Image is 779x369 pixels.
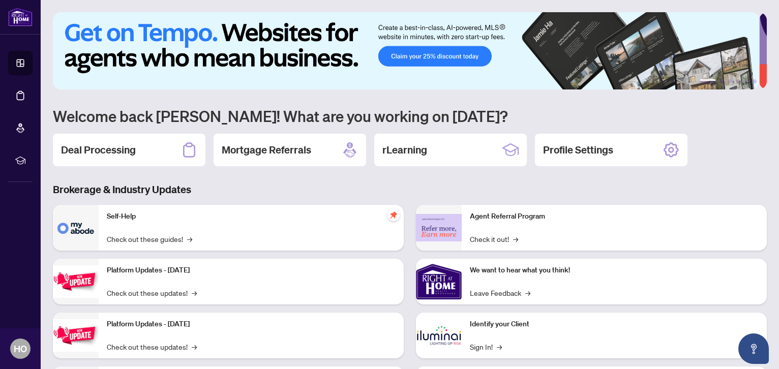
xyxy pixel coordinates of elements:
button: 3 [728,79,732,83]
span: → [525,287,530,298]
p: We want to hear what you think! [470,265,759,276]
a: Sign In!→ [470,341,502,352]
a: Check out these updates!→ [107,341,197,352]
p: Platform Updates - [DATE] [107,319,396,330]
img: We want to hear what you think! [416,259,462,304]
h1: Welcome back [PERSON_NAME]! What are you working on [DATE]? [53,106,767,126]
h3: Brokerage & Industry Updates [53,182,767,197]
img: Agent Referral Program [416,214,462,242]
button: 5 [744,79,748,83]
button: Open asap [738,333,769,364]
a: Check out these updates!→ [107,287,197,298]
span: → [192,287,197,298]
span: → [192,341,197,352]
span: HO [14,342,27,356]
p: Platform Updates - [DATE] [107,265,396,276]
h2: Deal Processing [61,143,136,157]
span: → [513,233,518,244]
p: Agent Referral Program [470,211,759,222]
button: 6 [753,79,757,83]
h2: Mortgage Referrals [222,143,311,157]
button: 1 [700,79,716,83]
img: logo [8,8,33,26]
p: Identify your Client [470,319,759,330]
span: → [187,233,192,244]
a: Leave Feedback→ [470,287,530,298]
button: 4 [736,79,740,83]
span: → [497,341,502,352]
img: Platform Updates - July 8, 2025 [53,319,99,351]
p: Self-Help [107,211,396,222]
img: Identify your Client [416,313,462,358]
h2: Profile Settings [543,143,613,157]
a: Check it out!→ [470,233,518,244]
span: pushpin [387,209,400,221]
a: Check out these guides!→ [107,233,192,244]
img: Platform Updates - July 21, 2025 [53,265,99,297]
img: Self-Help [53,205,99,251]
h2: rLearning [382,143,427,157]
button: 2 [720,79,724,83]
img: Slide 0 [53,12,759,89]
